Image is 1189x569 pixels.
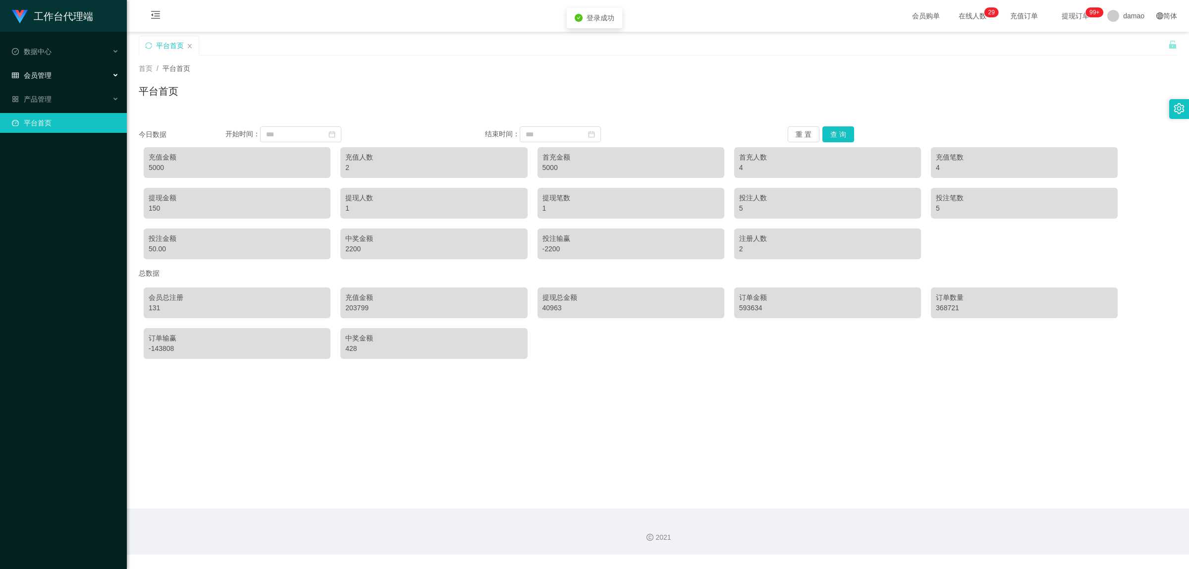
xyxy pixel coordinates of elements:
span: / [157,64,159,72]
div: 40963 [542,303,719,313]
i: 图标: table [12,72,19,79]
div: 1 [345,203,522,214]
div: 203799 [345,303,522,313]
span: 提现订单 [1057,12,1094,19]
div: 投注金额 [149,233,325,244]
i: 图标: sync [145,42,152,49]
div: 订单金额 [739,292,916,303]
i: 图标: calendar [588,131,595,138]
div: 充值金额 [149,152,325,163]
div: 593634 [739,303,916,313]
a: 工作台代理端 [12,12,93,20]
div: 充值金额 [345,292,522,303]
div: 428 [345,343,522,354]
span: 数据中心 [12,48,52,56]
i: 图标: unlock [1168,40,1177,49]
div: 订单数量 [936,292,1113,303]
img: logo.9652507e.png [12,10,28,24]
div: 总数据 [139,264,1177,283]
span: 首页 [139,64,153,72]
div: 提现金额 [149,193,325,203]
div: 150 [149,203,325,214]
div: 中奖金额 [345,333,522,343]
span: 结束时间： [485,130,520,138]
sup: 29 [984,7,999,17]
i: 图标: copyright [647,534,653,541]
div: 投注人数 [739,193,916,203]
div: -143808 [149,343,325,354]
i: 图标: calendar [328,131,335,138]
div: 投注笔数 [936,193,1113,203]
button: 查 询 [822,126,854,142]
div: 提现笔数 [542,193,719,203]
div: 注册人数 [739,233,916,244]
div: 2 [739,244,916,254]
i: icon: check-circle [575,14,583,22]
div: 今日数据 [139,129,225,140]
div: 2021 [135,532,1181,543]
span: 登录成功 [587,14,614,22]
div: 提现总金额 [542,292,719,303]
div: 4 [936,163,1113,173]
div: 充值笔数 [936,152,1113,163]
div: 5 [936,203,1113,214]
div: 首充人数 [739,152,916,163]
div: 投注输赢 [542,233,719,244]
i: 图标: global [1156,12,1163,19]
h1: 平台首页 [139,84,178,99]
i: 图标: appstore-o [12,96,19,103]
span: 开始时间： [225,130,260,138]
span: 平台首页 [162,64,190,72]
span: 在线人数 [954,12,991,19]
div: 首充金额 [542,152,719,163]
div: 中奖金额 [345,233,522,244]
div: -2200 [542,244,719,254]
div: 50.00 [149,244,325,254]
p: 9 [991,7,995,17]
div: 会员总注册 [149,292,325,303]
i: 图标: close [187,43,193,49]
i: 图标: check-circle-o [12,48,19,55]
div: 1 [542,203,719,214]
i: 图标: menu-fold [139,0,172,32]
button: 重 置 [788,126,819,142]
div: 5000 [149,163,325,173]
div: 订单输赢 [149,333,325,343]
h1: 工作台代理端 [34,0,93,32]
i: 图标: setting [1174,103,1185,114]
span: 会员管理 [12,71,52,79]
div: 平台首页 [156,36,184,55]
div: 368721 [936,303,1113,313]
span: 产品管理 [12,95,52,103]
div: 5 [739,203,916,214]
p: 2 [988,7,992,17]
div: 充值人数 [345,152,522,163]
span: 充值订单 [1005,12,1043,19]
div: 4 [739,163,916,173]
div: 5000 [542,163,719,173]
div: 2200 [345,244,522,254]
sup: 1032 [1085,7,1103,17]
div: 提现人数 [345,193,522,203]
div: 131 [149,303,325,313]
div: 2 [345,163,522,173]
a: 图标: dashboard平台首页 [12,113,119,133]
